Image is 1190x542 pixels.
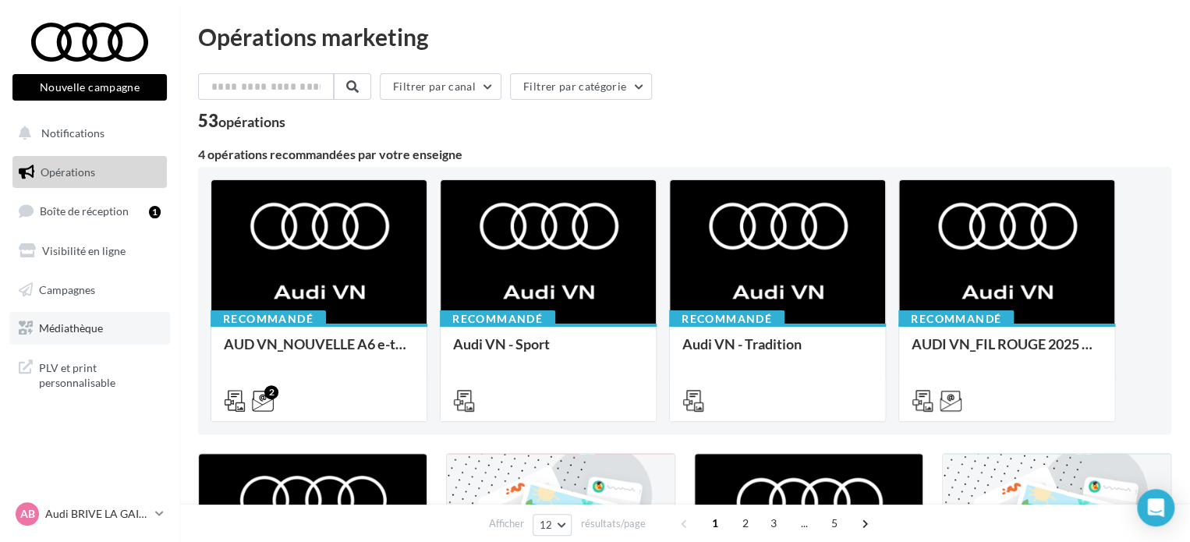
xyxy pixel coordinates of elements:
[669,310,784,328] div: Recommandé
[40,204,129,218] span: Boîte de réception
[580,516,645,531] span: résultats/page
[1137,489,1174,526] div: Open Intercom Messenger
[792,511,816,536] span: ...
[20,506,35,522] span: AB
[380,73,501,100] button: Filtrer par canal
[39,321,103,335] span: Médiathèque
[9,117,164,150] button: Notifications
[42,244,126,257] span: Visibilité en ligne
[440,310,555,328] div: Recommandé
[733,511,758,536] span: 2
[533,514,572,536] button: 12
[9,351,170,397] a: PLV et print personnalisable
[540,519,553,531] span: 12
[9,156,170,189] a: Opérations
[224,336,414,367] div: AUD VN_NOUVELLE A6 e-tron
[822,511,847,536] span: 5
[453,336,643,367] div: Audi VN - Sport
[9,312,170,345] a: Médiathèque
[898,310,1014,328] div: Recommandé
[41,126,104,140] span: Notifications
[703,511,728,536] span: 1
[45,506,149,522] p: Audi BRIVE LA GAILLARDE
[149,206,161,218] div: 1
[198,148,1171,161] div: 4 opérations recommandées par votre enseigne
[510,73,652,100] button: Filtrer par catégorie
[9,274,170,306] a: Campagnes
[761,511,786,536] span: 3
[489,516,524,531] span: Afficher
[12,499,167,529] a: AB Audi BRIVE LA GAILLARDE
[264,385,278,399] div: 2
[9,194,170,228] a: Boîte de réception1
[12,74,167,101] button: Nouvelle campagne
[41,165,95,179] span: Opérations
[912,336,1102,367] div: AUDI VN_FIL ROUGE 2025 - A1, Q2, Q3, Q5 et Q4 e-tron
[218,115,285,129] div: opérations
[39,282,95,296] span: Campagnes
[198,112,285,129] div: 53
[682,336,873,367] div: Audi VN - Tradition
[9,235,170,267] a: Visibilité en ligne
[39,357,161,391] span: PLV et print personnalisable
[198,25,1171,48] div: Opérations marketing
[211,310,326,328] div: Recommandé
